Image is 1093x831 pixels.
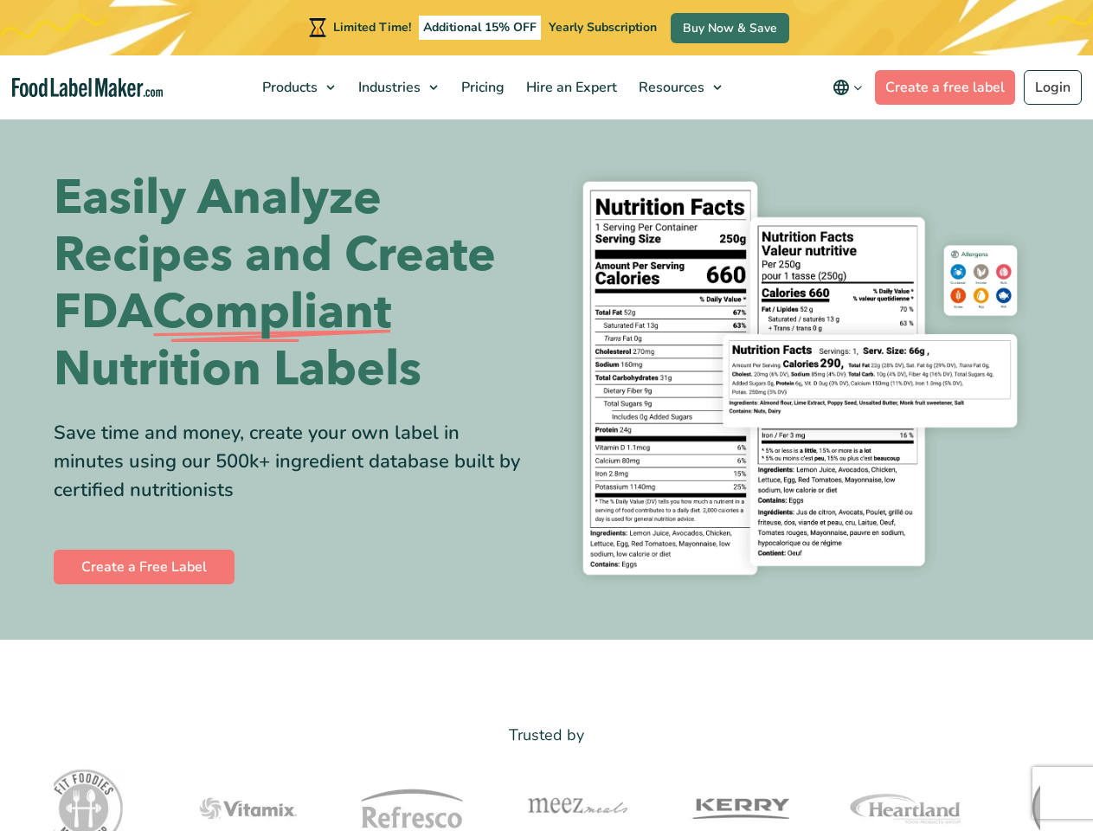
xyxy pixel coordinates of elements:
[1024,70,1082,105] a: Login
[257,78,319,97] span: Products
[633,78,706,97] span: Resources
[875,70,1015,105] a: Create a free label
[54,723,1040,748] p: Trusted by
[333,19,411,35] span: Limited Time!
[671,13,789,43] a: Buy Now & Save
[252,55,344,119] a: Products
[54,419,534,505] div: Save time and money, create your own label in minutes using our 500k+ ingredient database built b...
[54,550,235,584] a: Create a Free Label
[521,78,619,97] span: Hire an Expert
[54,170,534,398] h1: Easily Analyze Recipes and Create FDA Nutrition Labels
[348,55,447,119] a: Industries
[419,16,541,40] span: Additional 15% OFF
[456,78,506,97] span: Pricing
[451,55,511,119] a: Pricing
[628,55,730,119] a: Resources
[516,55,624,119] a: Hire an Expert
[353,78,422,97] span: Industries
[549,19,657,35] span: Yearly Subscription
[152,284,391,341] span: Compliant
